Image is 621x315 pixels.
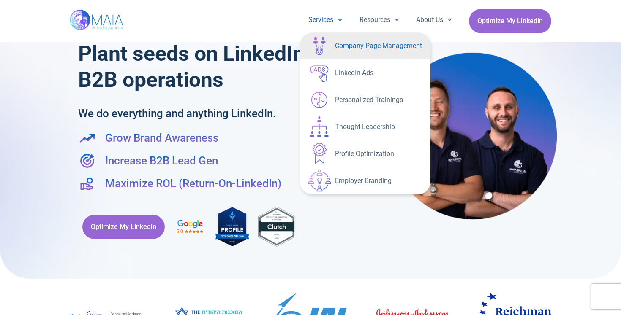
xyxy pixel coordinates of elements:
img: Maia Digital- Shay & Eli [388,52,557,220]
a: LinkedIn Ads [300,59,430,86]
span: Maximize ROL (Return-On-LinkedIn) [103,175,281,191]
ul: Services [300,32,430,194]
a: Profile Optimization [300,140,430,167]
a: Personalized Trainings [300,86,430,113]
a: Optimize My Linkedin [82,215,165,239]
span: Optimize My Linkedin [91,219,156,235]
img: MAIA Digital's rating on DesignRush, the industry-leading B2B Marketplace connecting brands with ... [215,204,249,249]
span: Grow Brand Awareness [103,130,218,146]
h2: We do everything and anything LinkedIn. [78,105,357,121]
span: Optimize My Linkedin [477,13,543,29]
nav: Menu [300,9,460,31]
h1: Plant seeds on LinkedIn, grow your B2B operations [78,40,412,93]
a: Thought Leadership [300,113,430,140]
a: About Us [408,9,460,31]
a: Services [300,9,351,31]
span: Increase B2B Lead Gen [103,153,218,169]
a: Resources [351,9,408,31]
a: Employer Branding [300,167,430,194]
a: Company Page Management [300,32,430,59]
a: Optimize My Linkedin [469,9,551,33]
